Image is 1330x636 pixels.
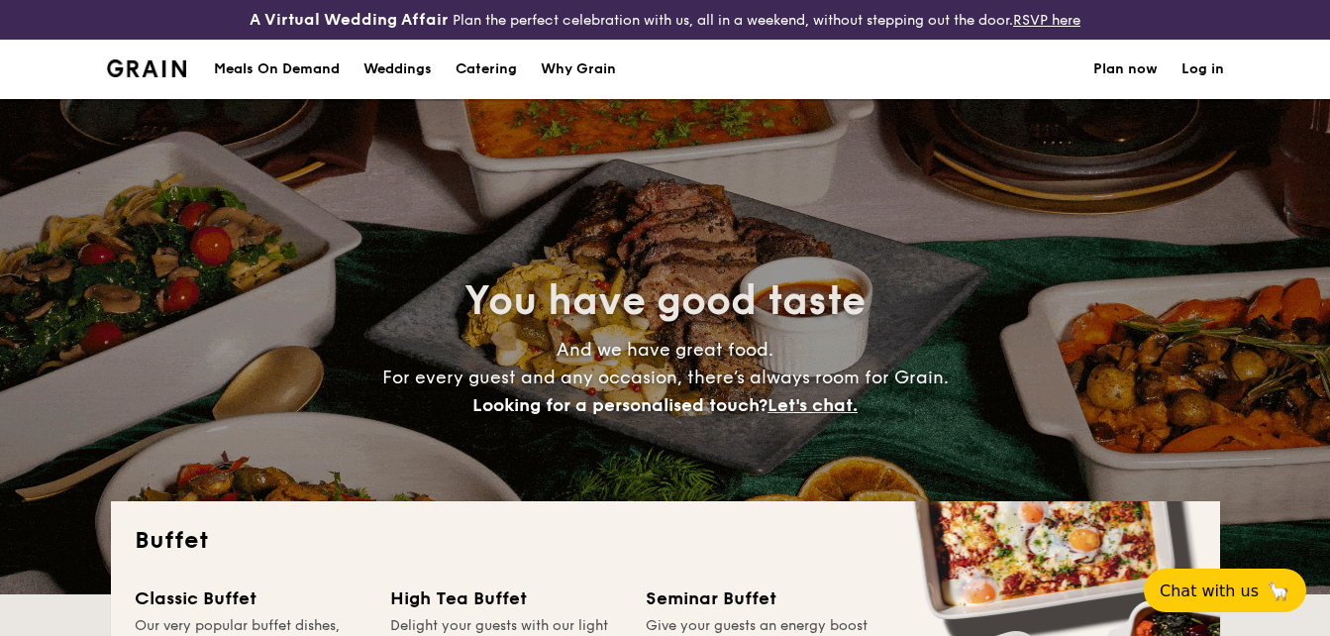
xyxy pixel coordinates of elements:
div: High Tea Buffet [390,584,622,612]
img: Grain [107,59,187,77]
h1: Catering [456,40,517,99]
span: 🦙 [1267,580,1290,602]
button: Chat with us🦙 [1144,569,1306,612]
div: Plan the perfect celebration with us, all in a weekend, without stepping out the door. [222,8,1108,32]
div: Meals On Demand [214,40,340,99]
h4: A Virtual Wedding Affair [250,8,449,32]
a: Log in [1181,40,1224,99]
div: Classic Buffet [135,584,366,612]
a: Weddings [352,40,444,99]
span: Chat with us [1160,582,1259,600]
a: RSVP here [1013,12,1080,29]
h2: Buffet [135,525,1196,557]
div: Why Grain [541,40,616,99]
a: Logotype [107,59,187,77]
a: Catering [444,40,529,99]
a: Meals On Demand [202,40,352,99]
span: Let's chat. [767,394,858,416]
div: Seminar Buffet [646,584,877,612]
a: Plan now [1093,40,1158,99]
a: Why Grain [529,40,628,99]
div: Weddings [363,40,432,99]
